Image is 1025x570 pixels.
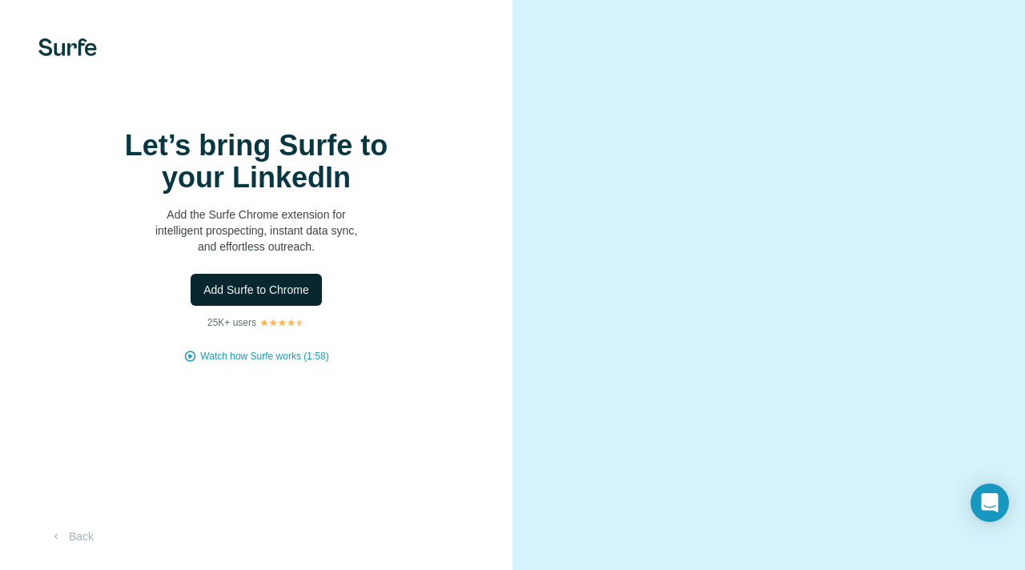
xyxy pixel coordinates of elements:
button: Back [38,522,105,551]
p: 25K+ users [207,315,256,330]
div: Open Intercom Messenger [971,484,1009,522]
button: Add Surfe to Chrome [191,274,322,306]
img: Rating Stars [259,318,305,327]
p: Add the Surfe Chrome extension for intelligent prospecting, instant data sync, and effortless out... [96,207,416,255]
span: Add Surfe to Chrome [203,282,309,298]
img: Surfe's logo [38,38,97,56]
button: Watch how Surfe works (1:58) [200,349,328,363]
h1: Let’s bring Surfe to your LinkedIn [96,130,416,194]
